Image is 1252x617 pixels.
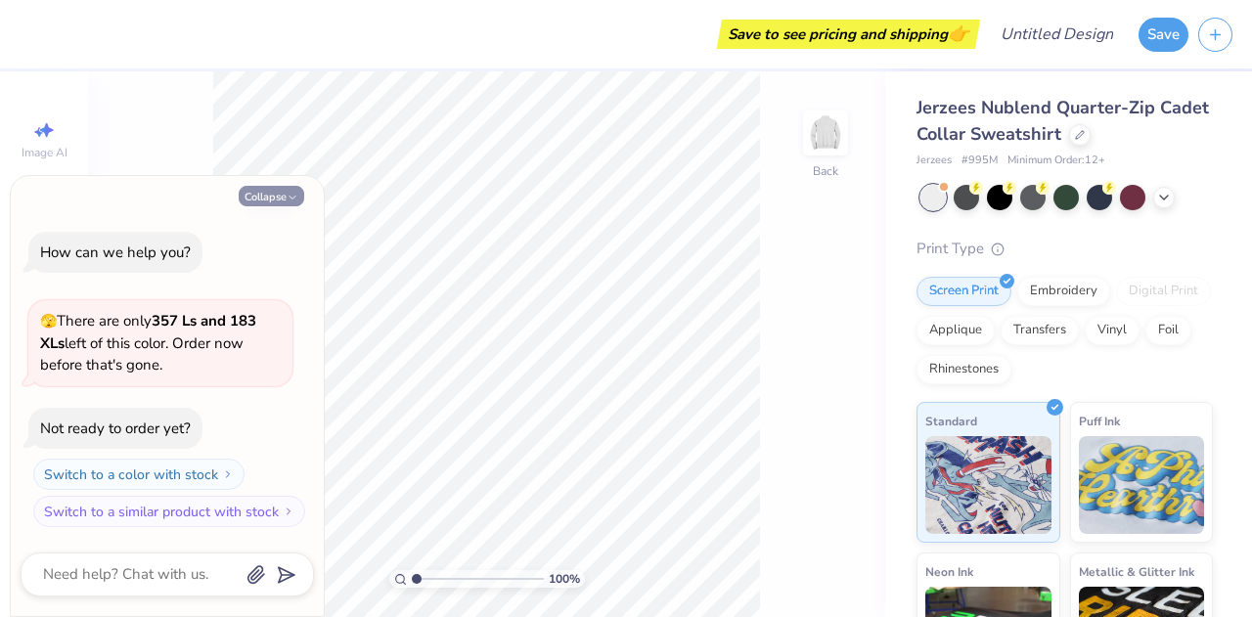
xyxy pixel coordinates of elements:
span: Puff Ink [1079,411,1120,431]
div: Foil [1145,316,1191,345]
div: Back [813,162,838,180]
div: Vinyl [1085,316,1140,345]
span: Neon Ink [925,561,973,582]
div: Digital Print [1116,277,1211,306]
button: Save [1139,18,1188,52]
span: Image AI [22,145,67,160]
div: Print Type [917,238,1213,260]
img: Puff Ink [1079,436,1205,534]
span: Minimum Order: 12 + [1007,153,1105,169]
img: Standard [925,436,1051,534]
span: 👉 [948,22,969,45]
img: Switch to a color with stock [222,468,234,480]
img: Back [806,113,845,153]
div: Save to see pricing and shipping [722,20,975,49]
div: Embroidery [1017,277,1110,306]
img: Switch to a similar product with stock [283,506,294,517]
strong: 357 Ls and 183 XLs [40,311,256,353]
button: Switch to a color with stock [33,459,245,490]
div: Transfers [1001,316,1079,345]
span: Metallic & Glitter Ink [1079,561,1194,582]
span: 🫣 [40,312,57,331]
span: Standard [925,411,977,431]
div: Not ready to order yet? [40,419,191,438]
div: Screen Print [917,277,1011,306]
span: Jerzees Nublend Quarter-Zip Cadet Collar Sweatshirt [917,96,1209,146]
button: Switch to a similar product with stock [33,496,305,527]
span: Jerzees [917,153,952,169]
button: Collapse [239,186,304,206]
div: Applique [917,316,995,345]
input: Untitled Design [985,15,1129,54]
div: Rhinestones [917,355,1011,384]
span: # 995M [961,153,998,169]
span: There are only left of this color. Order now before that's gone. [40,311,256,375]
div: How can we help you? [40,242,191,262]
span: 100 % [549,570,580,588]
